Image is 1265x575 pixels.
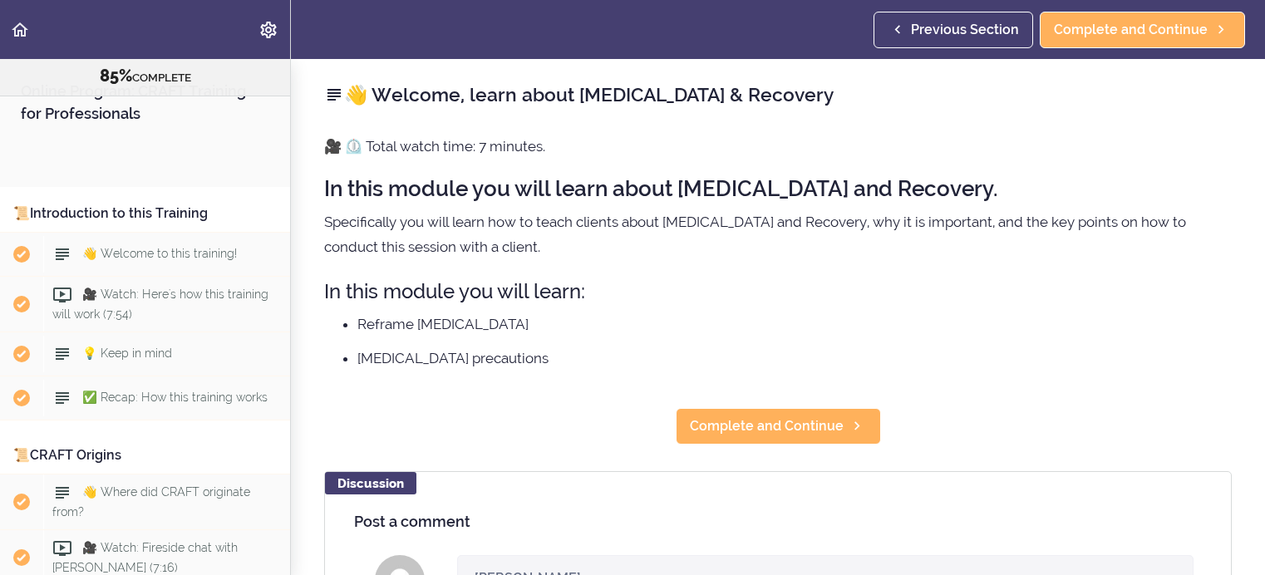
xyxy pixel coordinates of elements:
h4: Post a comment [354,514,1202,530]
a: Previous Section [874,12,1033,48]
span: 👋 Where did CRAFT originate from? [52,485,250,518]
span: 🎥 Watch: Here's how this training will work (7:54) [52,287,268,320]
span: 🎥 Watch: Fireside chat with [PERSON_NAME] (7:16) [52,541,238,573]
p: Specifically you will learn how to teach clients about [MEDICAL_DATA] and Recovery, why it is imp... [324,209,1232,259]
h3: In this module you will learn: [324,278,1232,305]
h2: 👋 Welcome, learn about [MEDICAL_DATA] & Recovery [324,81,1232,109]
span: 85% [100,66,132,86]
svg: Settings Menu [258,20,278,40]
div: Discussion [325,472,416,494]
li: [MEDICAL_DATA] precautions [357,347,1232,369]
span: 💡 Keep in mind [82,346,172,360]
h2: In this module you will learn about [MEDICAL_DATA] and Recovery. [324,177,1232,201]
span: ✅ Recap: How this training works [82,391,268,404]
span: Previous Section [911,20,1019,40]
a: Complete and Continue [1040,12,1245,48]
span: Complete and Continue [690,416,844,436]
div: COMPLETE [21,66,269,87]
li: Reframe [MEDICAL_DATA] [357,313,1232,335]
a: Complete and Continue [676,408,881,445]
svg: Back to course curriculum [10,20,30,40]
span: Complete and Continue [1054,20,1208,40]
p: 🎥 ⏲️ Total watch time: 7 minutes. [324,134,1232,159]
span: 👋 Welcome to this training! [82,247,237,260]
